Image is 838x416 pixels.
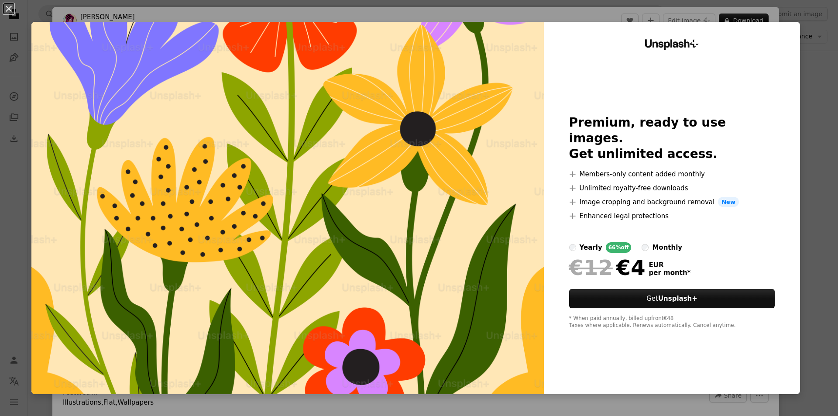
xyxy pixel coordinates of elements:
strong: Unsplash+ [658,295,697,303]
input: yearly66%off [569,244,576,251]
li: Members-only content added monthly [569,169,775,179]
li: Image cropping and background removal [569,197,775,207]
span: EUR [649,261,691,269]
div: yearly [580,242,602,253]
span: €12 [569,256,613,279]
div: monthly [652,242,682,253]
li: Enhanced legal protections [569,211,775,221]
h2: Premium, ready to use images. Get unlimited access. [569,115,775,162]
button: GetUnsplash+ [569,289,775,308]
span: New [718,197,739,207]
span: per month * [649,269,691,277]
div: €4 [569,256,646,279]
li: Unlimited royalty-free downloads [569,183,775,193]
div: 66% off [606,242,632,253]
input: monthly [642,244,649,251]
div: * When paid annually, billed upfront €48 Taxes where applicable. Renews automatically. Cancel any... [569,315,775,329]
